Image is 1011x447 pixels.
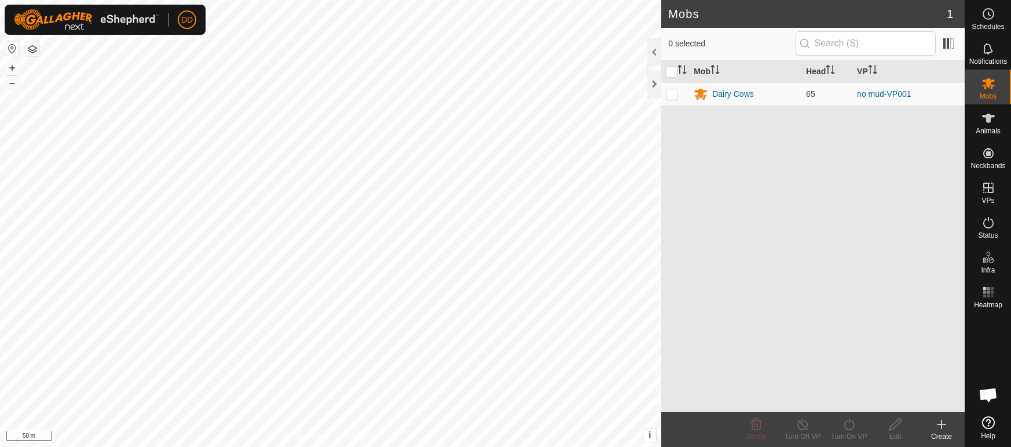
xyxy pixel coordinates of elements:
span: i [649,430,651,440]
button: – [5,76,19,90]
span: 0 selected [668,38,795,50]
p-sorticon: Activate to sort [826,67,835,76]
p-sorticon: Activate to sort [677,67,687,76]
th: VP [852,60,965,83]
span: Notifications [969,58,1007,65]
button: Reset Map [5,42,19,56]
button: + [5,61,19,75]
span: Infra [981,267,995,274]
img: Gallagher Logo [14,9,159,30]
div: Turn On VP [826,431,872,442]
a: no mud-VP001 [857,89,911,99]
h2: Mobs [668,7,947,21]
span: 1 [947,5,953,23]
div: Turn Off VP [779,431,826,442]
a: Help [965,412,1011,444]
div: Open chat [971,377,1006,412]
div: Create [918,431,965,442]
span: Neckbands [970,162,1005,169]
div: Dairy Cows [712,88,754,100]
button: i [643,429,656,442]
a: Privacy Policy [285,432,328,442]
div: Edit [872,431,918,442]
span: Delete [746,433,767,441]
span: DD [181,14,193,26]
span: Schedules [972,23,1004,30]
span: Status [978,232,998,239]
a: Contact Us [342,432,376,442]
th: Head [801,60,852,83]
span: Help [981,433,995,439]
span: Animals [976,128,1001,135]
p-sorticon: Activate to sort [868,67,877,76]
button: Map Layers [25,42,39,56]
span: Heatmap [974,301,1002,308]
span: Mobs [980,93,997,100]
span: VPs [981,197,994,204]
input: Search (S) [796,31,936,56]
p-sorticon: Activate to sort [710,67,720,76]
th: Mob [689,60,801,83]
span: 65 [806,89,815,99]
